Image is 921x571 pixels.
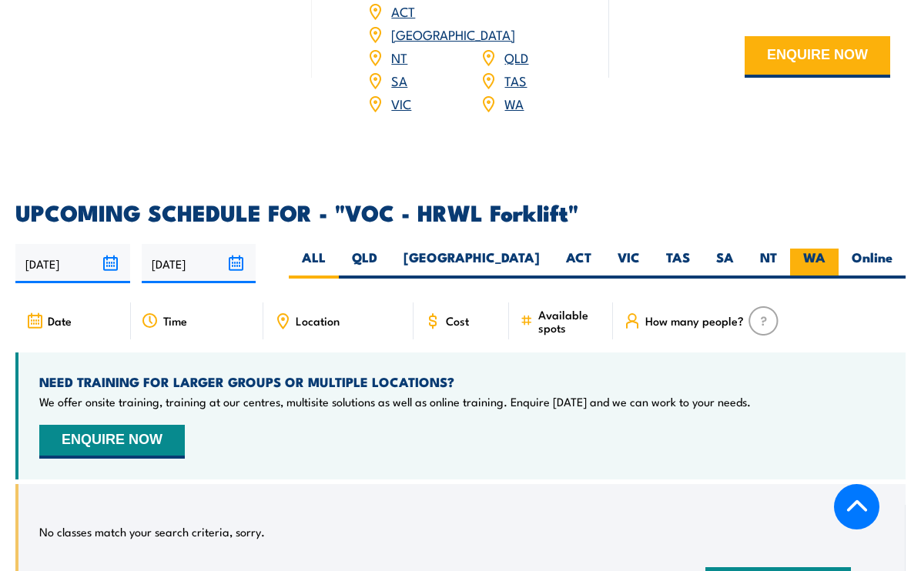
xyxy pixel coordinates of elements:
a: [GEOGRAPHIC_DATA] [391,25,515,43]
label: ACT [553,249,605,279]
label: SA [703,249,747,279]
a: SA [391,71,407,89]
label: WA [790,249,839,279]
span: Location [296,314,340,327]
p: We offer onsite training, training at our centres, multisite solutions as well as online training... [39,394,751,409]
label: ALL [289,249,339,279]
a: TAS [504,71,527,89]
button: ENQUIRE NOW [39,425,185,459]
a: QLD [504,48,528,66]
label: TAS [653,249,703,279]
span: Time [163,314,187,327]
h2: UPCOMING SCHEDULE FOR - "VOC - HRWL Forklift" [15,202,906,222]
a: VIC [391,94,411,112]
label: Online [839,249,906,279]
span: Available spots [538,308,602,334]
p: No classes match your search criteria, sorry. [39,524,265,539]
label: QLD [339,249,390,279]
input: To date [142,244,256,283]
a: NT [391,48,407,66]
span: Cost [446,314,469,327]
label: NT [747,249,790,279]
span: How many people? [645,314,744,327]
h4: NEED TRAINING FOR LARGER GROUPS OR MULTIPLE LOCATIONS? [39,373,751,390]
button: ENQUIRE NOW [745,36,890,78]
label: VIC [605,249,653,279]
label: [GEOGRAPHIC_DATA] [390,249,553,279]
input: From date [15,244,130,283]
span: Date [48,314,72,327]
a: WA [504,94,524,112]
a: ACT [391,2,415,20]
